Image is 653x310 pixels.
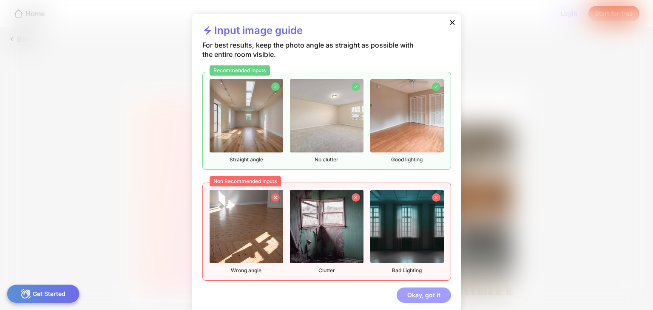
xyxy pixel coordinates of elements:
[7,285,79,303] div: Get Started
[202,24,303,40] div: Input image guide
[397,287,451,303] div: Okay, got it
[370,190,444,263] img: nonrecommendedImageEmpty3.jpg
[210,65,270,76] div: Recommended Inputs
[290,79,363,152] img: emptyBedroomImage7.jpg
[370,190,444,273] div: Bad Lighting
[370,79,444,163] div: Good lighting
[370,79,444,152] img: emptyBedroomImage4.jpg
[290,190,363,273] div: Clutter
[210,79,283,152] img: emptyLivingRoomImage1.jpg
[210,190,283,263] img: nonrecommendedImageEmpty1.png
[210,79,283,163] div: Straight angle
[210,190,283,273] div: Wrong angle
[202,40,424,72] div: For best results, keep the photo angle as straight as possible with the entire room visible.
[290,79,363,163] div: No clutter
[210,176,281,186] div: Non Recommended Inputs
[290,190,363,263] img: nonrecommendedImageEmpty2.png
